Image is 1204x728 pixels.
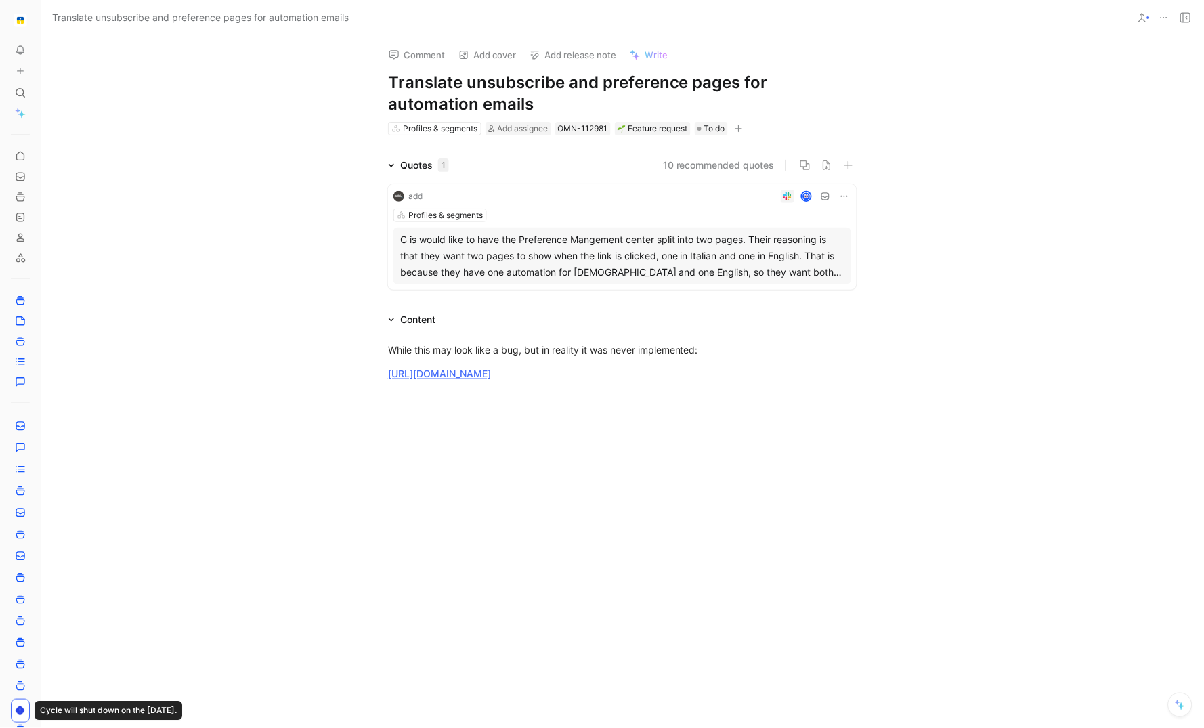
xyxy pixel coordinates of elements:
button: Comment [383,45,451,64]
span: To do [704,122,725,135]
div: 🌱Feature request [615,122,691,135]
img: Omnisend [14,14,27,27]
button: Add release note [523,45,622,64]
img: logo [393,191,404,202]
div: Feature request [618,122,688,135]
div: Content [400,312,435,328]
button: 10 recommended quotes [663,157,775,173]
div: Profiles & segments [409,209,483,222]
img: avatar [802,192,811,200]
div: Quotes1 [383,157,454,173]
div: While this may look like a bug, but in reality it was never implemented: [388,343,857,357]
span: Write [645,49,668,61]
div: add [408,190,423,203]
span: Add assignee [498,123,549,133]
img: 🌱 [618,125,626,133]
div: 1 [438,158,449,172]
div: To do [695,122,728,135]
button: Write [624,45,674,64]
div: Profiles & segments [404,122,478,135]
a: [URL][DOMAIN_NAME] [388,368,491,379]
div: Content [383,312,441,328]
div: Quotes [400,157,449,173]
div: OMN-112981 [558,122,608,135]
div: C is would like to have the Preference Mangement center split into two pages. Their reasoning is ... [400,232,844,280]
button: Add cover [452,45,522,64]
span: Translate unsubscribe and preference pages for automation emails [52,9,349,26]
div: Cycle will shut down on the [DATE]. [35,702,182,721]
h1: Translate unsubscribe and preference pages for automation emails [388,72,857,115]
button: Omnisend [11,11,30,30]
